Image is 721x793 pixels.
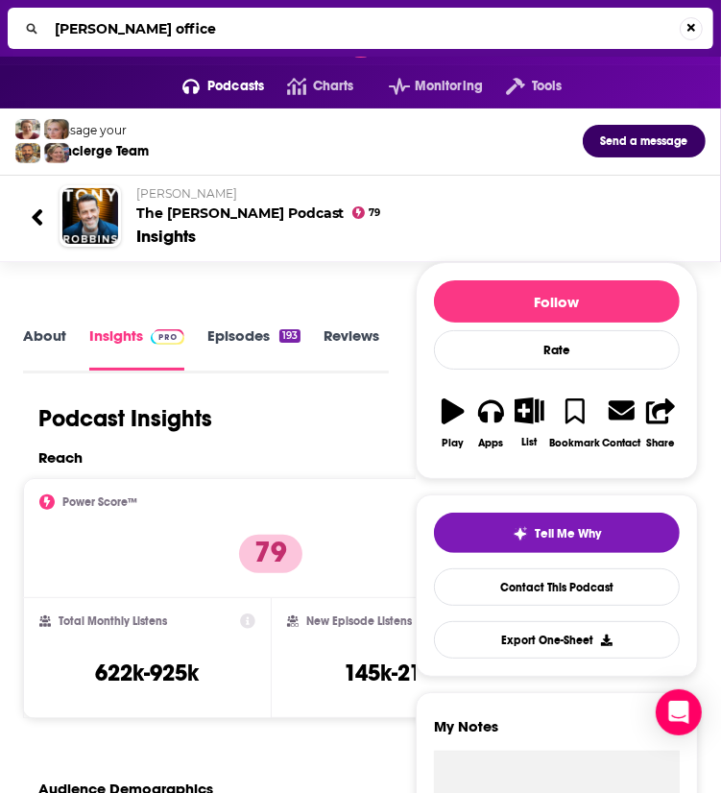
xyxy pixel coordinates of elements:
h2: Total Monthly Listens [59,614,167,628]
div: List [521,436,537,448]
button: open menu [159,71,265,102]
label: My Notes [434,717,680,751]
input: Search... [47,13,680,44]
a: InsightsPodchaser Pro [89,326,184,371]
a: Contact This Podcast [434,568,680,606]
button: Export One-Sheet [434,621,680,659]
div: Concierge Team [47,143,149,159]
button: Play [434,385,472,461]
a: Contact [601,385,641,461]
span: Monitoring [415,73,483,100]
span: Tools [532,73,563,100]
div: Apps [479,437,504,449]
p: 79 [239,535,302,573]
a: Charts [264,71,353,102]
div: Share [646,437,675,449]
div: Search... [8,8,713,49]
img: The Tony Robbins Podcast [62,188,118,244]
h2: Power Score™ [62,495,137,509]
img: Jon Profile [15,143,40,163]
button: Apps [472,385,511,461]
div: Play [442,437,464,449]
button: Bookmark [548,385,601,461]
span: [PERSON_NAME] [136,186,237,201]
h2: The [PERSON_NAME] Podcast [136,186,690,222]
h2: Reach [38,448,83,467]
img: tell me why sparkle [513,526,528,541]
span: Tell Me Why [536,526,602,541]
h1: Podcast Insights [38,404,212,433]
span: Podcasts [207,73,264,100]
span: 79 [369,209,380,217]
button: open menu [483,71,562,102]
div: Bookmark [549,437,600,449]
img: Sydney Profile [15,119,40,139]
button: Send a message [583,125,706,157]
a: About [23,326,66,371]
button: List [511,385,549,460]
h2: New Episode Listens [306,614,412,628]
a: Reviews1 [324,326,398,371]
button: tell me why sparkleTell Me Why [434,513,680,553]
div: Message your [47,123,149,137]
img: Barbara Profile [44,143,69,163]
button: Follow [434,280,680,323]
div: Insights [136,226,196,247]
div: 193 [279,329,300,343]
span: Charts [313,73,354,100]
div: Rate [434,330,680,370]
img: Jules Profile [44,119,69,139]
button: open menu [366,71,483,102]
a: Episodes193 [207,326,300,371]
h3: 622k-925k [95,659,199,687]
div: Contact [602,436,640,449]
div: Open Intercom Messenger [656,689,702,735]
h3: 145k-215k [344,659,445,687]
img: Podchaser Pro [151,329,184,345]
button: Share [641,385,680,461]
